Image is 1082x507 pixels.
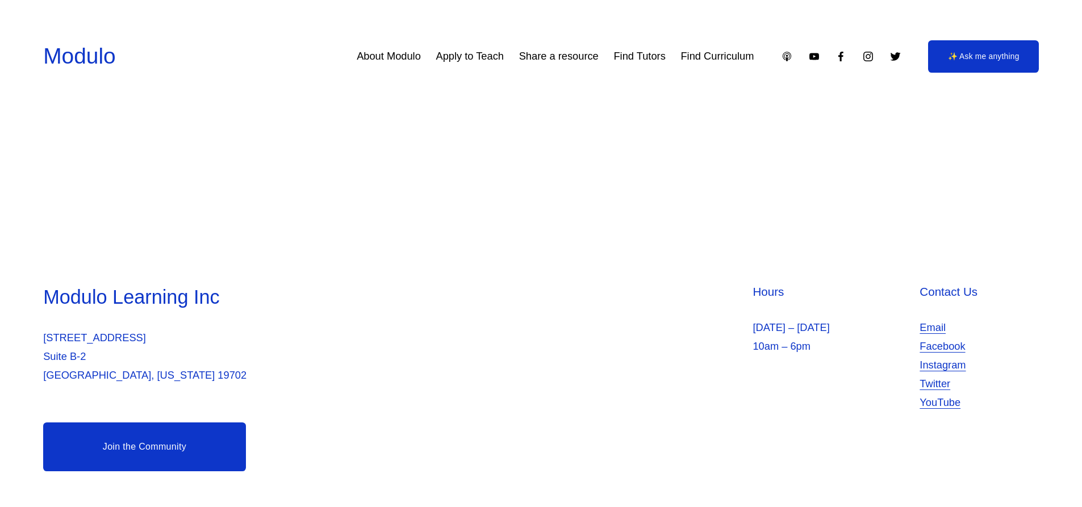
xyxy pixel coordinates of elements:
a: Instagram [862,51,874,62]
p: [STREET_ADDRESS] Suite B-2 [GEOGRAPHIC_DATA], [US_STATE] 19702 [43,329,538,385]
a: YouTube [920,393,960,412]
a: ✨ Ask me anything [928,40,1039,73]
a: Modulo [43,44,115,68]
a: Apple Podcasts [781,51,793,62]
a: Facebook [835,51,847,62]
a: Email [920,319,946,337]
h4: Hours [753,284,913,300]
a: Instagram [920,356,966,375]
a: Join the Community [43,422,245,471]
h3: Modulo Learning Inc [43,284,538,310]
a: Find Tutors [613,46,665,67]
a: Twitter [889,51,901,62]
a: Share a resource [519,46,599,67]
a: Apply to Teach [436,46,504,67]
a: Facebook [920,337,965,356]
p: [DATE] – [DATE] 10am – 6pm [753,319,913,356]
a: About Modulo [357,46,421,67]
a: YouTube [808,51,820,62]
a: Twitter [920,375,950,393]
a: Find Curriculum [680,46,754,67]
h4: Contact Us [920,284,1038,300]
